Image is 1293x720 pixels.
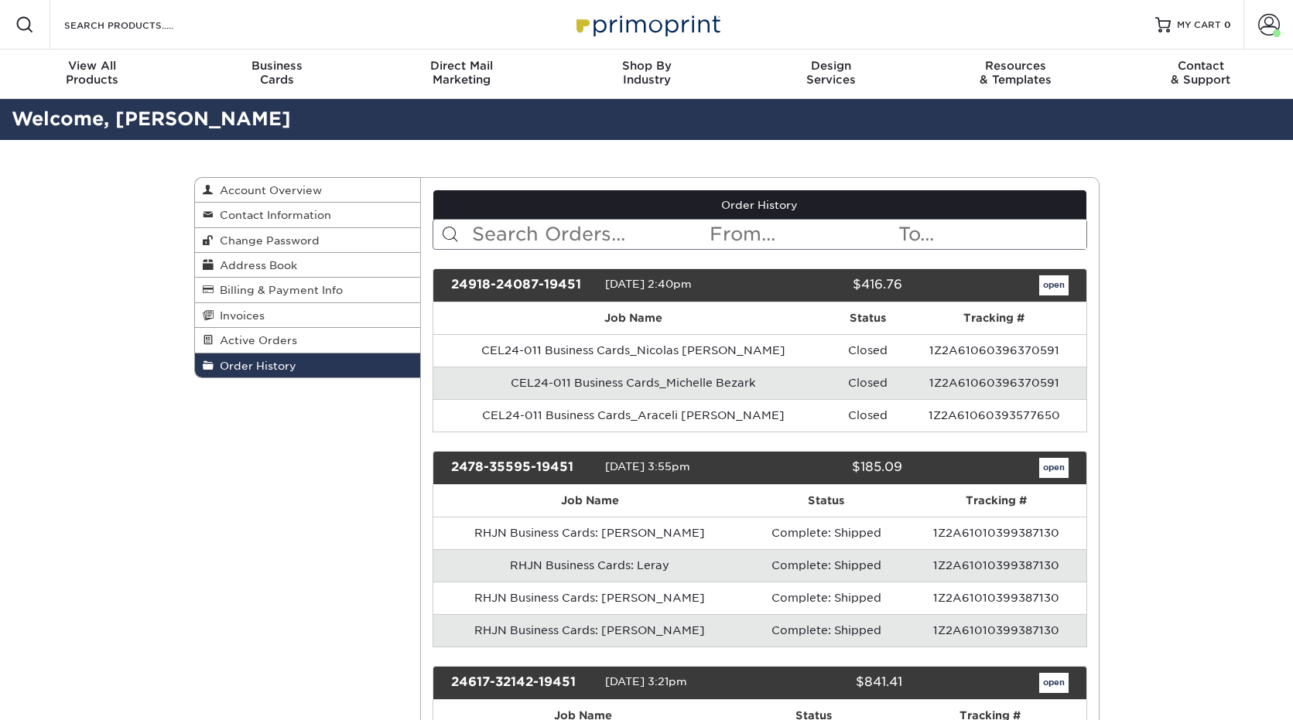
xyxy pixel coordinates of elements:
[605,460,690,473] span: [DATE] 3:55pm
[833,399,902,432] td: Closed
[1108,49,1293,99] a: Contact& Support
[433,485,747,517] th: Job Name
[748,458,914,478] div: $185.09
[747,485,906,517] th: Status
[554,59,739,73] span: Shop By
[433,549,747,582] td: RHJN Business Cards: Leray
[906,485,1086,517] th: Tracking #
[1177,19,1221,32] span: MY CART
[433,582,747,614] td: RHJN Business Cards: [PERSON_NAME]
[440,275,605,295] div: 24918-24087-19451
[433,190,1086,220] a: Order History
[214,209,331,221] span: Contact Information
[1039,275,1069,295] a: open
[902,367,1086,399] td: 1Z2A61060396370591
[906,517,1086,549] td: 1Z2A61010399387130
[748,673,914,693] div: $841.41
[440,673,605,693] div: 24617-32142-19451
[195,253,421,278] a: Address Book
[185,59,370,73] span: Business
[747,517,906,549] td: Complete: Shipped
[605,675,687,688] span: [DATE] 3:21pm
[1039,458,1069,478] a: open
[433,517,747,549] td: RHJN Business Cards: [PERSON_NAME]
[906,614,1086,647] td: 1Z2A61010399387130
[747,549,906,582] td: Complete: Shipped
[833,334,902,367] td: Closed
[739,59,924,73] span: Design
[369,59,554,73] span: Direct Mail
[195,303,421,328] a: Invoices
[433,614,747,647] td: RHJN Business Cards: [PERSON_NAME]
[433,334,833,367] td: CEL24-011 Business Cards_Nicolas [PERSON_NAME]
[554,49,739,99] a: Shop ByIndustry
[747,614,906,647] td: Complete: Shipped
[214,234,320,247] span: Change Password
[1224,19,1231,30] span: 0
[214,334,297,346] span: Active Orders
[605,278,692,290] span: [DATE] 2:40pm
[214,259,297,271] span: Address Book
[433,302,833,334] th: Job Name
[833,302,902,334] th: Status
[214,184,322,196] span: Account Overview
[739,59,924,87] div: Services
[902,334,1086,367] td: 1Z2A61060396370591
[433,399,833,432] td: CEL24-011 Business Cards_Araceli [PERSON_NAME]
[433,367,833,399] td: CEL24-011 Business Cards_Michelle Bezark
[554,59,739,87] div: Industry
[924,49,1109,99] a: Resources& Templates
[1108,59,1293,87] div: & Support
[195,203,421,227] a: Contact Information
[369,59,554,87] div: Marketing
[185,59,370,87] div: Cards
[214,309,265,322] span: Invoices
[1039,673,1069,693] a: open
[195,278,421,302] a: Billing & Payment Info
[570,8,724,41] img: Primoprint
[833,367,902,399] td: Closed
[185,49,370,99] a: BusinessCards
[195,353,421,377] a: Order History
[1108,59,1293,73] span: Contact
[214,360,296,372] span: Order History
[902,302,1086,334] th: Tracking #
[897,220,1086,249] input: To...
[739,49,924,99] a: DesignServices
[924,59,1109,73] span: Resources
[63,15,214,34] input: SEARCH PRODUCTS.....
[906,549,1086,582] td: 1Z2A61010399387130
[902,399,1086,432] td: 1Z2A61060393577650
[195,178,421,203] a: Account Overview
[195,328,421,353] a: Active Orders
[214,284,343,296] span: Billing & Payment Info
[748,275,914,295] div: $416.76
[195,228,421,253] a: Change Password
[906,582,1086,614] td: 1Z2A61010399387130
[470,220,708,249] input: Search Orders...
[708,220,897,249] input: From...
[440,458,605,478] div: 2478-35595-19451
[747,582,906,614] td: Complete: Shipped
[924,59,1109,87] div: & Templates
[369,49,554,99] a: Direct MailMarketing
